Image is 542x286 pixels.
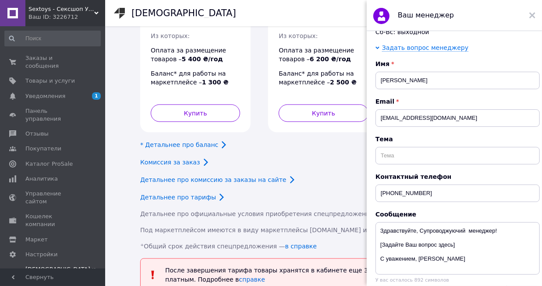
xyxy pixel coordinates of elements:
span: Каталог ProSale [25,160,73,168]
input: Ваше имя [376,72,540,89]
button: Купить [279,105,368,122]
input: Email [376,109,540,127]
span: Сообщение [376,211,540,218]
span: Контактный телефон [376,173,540,180]
a: справке [239,276,265,283]
input: Поиск [4,31,101,46]
button: Купить [151,105,240,122]
span: У вас осталось 892 символов [376,277,449,283]
span: Управление сайтом [25,190,81,206]
div: Задать вопрос менеджеру [382,44,468,52]
div: Ваш ID: 3226712 [28,13,105,21]
span: Кошелек компании [25,213,81,228]
span: Из которых: [151,32,190,39]
span: Тема [376,136,540,143]
img: :exclamation: [148,270,158,280]
span: Заказы и сообщения [25,54,81,70]
h1: [DEMOGRAPHIC_DATA] [131,8,236,18]
span: Оплата за размещение товаров – [279,47,354,63]
span: Sextoys - Сексшоп Украина интернет магазин [28,5,94,13]
div: Сб-Вс: выходной [376,28,540,35]
span: Из которых: [279,32,318,39]
a: Детальнее про комиссию за заказы на сайте [140,176,287,183]
span: Баланс* для работы на маркетплейсе – [151,70,229,86]
span: После завершения тарифа товары хранятся в кабинете еще 30 дней. Дальше хранение становится платны... [165,267,491,283]
a: в справке [285,243,317,250]
span: 1 300 ₴ [202,79,229,86]
input: Тема [376,147,540,164]
span: 2 500 ₴ [330,79,357,86]
span: 6 200 ₴/год [310,56,351,63]
span: Детальнее про официальные условия приобретения спецпредложений и период их действия — [140,210,487,217]
span: Отзывы [25,130,49,138]
span: Настройки [25,251,57,258]
span: Аналитика [25,175,58,183]
textarea: Здравствуйте, Супроводжуючий менеджер! [Задайте Ваш вопрос здесь] С уважением, [PERSON_NAME] [376,222,540,275]
a: Детальнее про тарифы [140,194,216,201]
input: Контактный телефон [376,185,540,202]
span: Покупатели [25,145,61,153]
span: Оплата за размещение товаров – [151,47,226,63]
span: 5 400 ₴/год [182,56,223,63]
span: Общий срок действия спецпредложения — [140,243,317,250]
span: Имя [376,60,540,67]
span: Панель управления [25,107,81,123]
a: Комиссия за заказ [140,159,200,166]
span: Баланс* для работы на маркетплейсе – [279,70,357,86]
span: Товары и услуги [25,77,75,85]
span: 1 [92,92,101,100]
span: Маркет [25,236,48,244]
span: ⁺ [140,242,144,250]
a: * Детальнее про баланс [140,141,218,148]
span: Уведомления [25,92,65,100]
span: Под маркетплейсом имеются в виду маркетплейсы [DOMAIN_NAME] и [DOMAIN_NAME] [140,227,420,234]
span: Email [376,98,540,105]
